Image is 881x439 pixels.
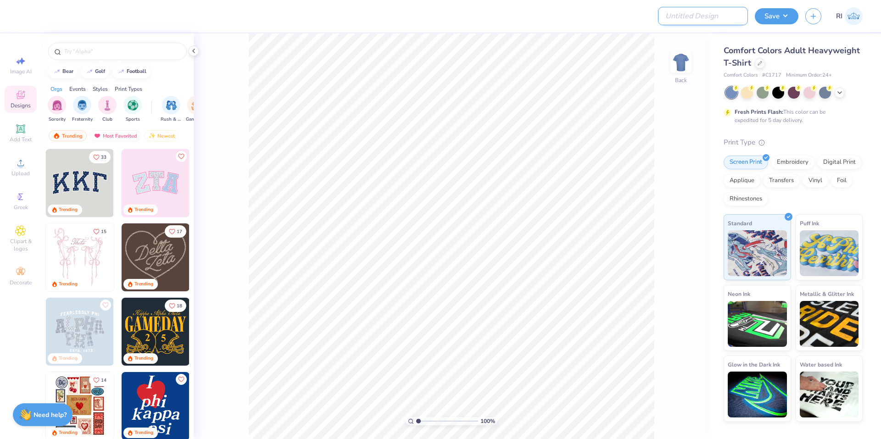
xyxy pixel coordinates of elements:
button: Like [89,151,111,163]
span: Greek [14,204,28,211]
img: Water based Ink [800,372,859,417]
div: Styles [93,85,108,93]
div: Digital Print [817,156,862,169]
div: Newest [144,130,179,141]
span: 14 [101,378,106,383]
button: Like [165,300,186,312]
span: RI [836,11,842,22]
img: Back [672,53,690,72]
img: Fraternity Image [77,100,87,111]
img: 12710c6a-dcc0-49ce-8688-7fe8d5f96fe2 [122,223,190,291]
div: Most Favorited [89,130,141,141]
img: Neon Ink [728,301,787,347]
div: Trending [134,355,153,362]
div: filter for Sorority [48,96,66,123]
div: This color can be expedited for 5 day delivery. [735,108,848,124]
span: Standard [728,218,752,228]
span: Metallic & Glitter Ink [800,289,854,299]
img: Newest.gif [148,133,156,139]
img: trending.gif [53,133,60,139]
div: filter for Sports [123,96,142,123]
span: 33 [101,155,106,160]
img: Glow in the Dark Ink [728,372,787,417]
img: a3f22b06-4ee5-423c-930f-667ff9442f68 [113,298,181,366]
button: football [112,65,151,78]
span: Water based Ink [800,360,842,369]
span: Designs [11,102,31,109]
div: Trending [49,130,87,141]
button: golf [81,65,109,78]
button: filter button [48,96,66,123]
div: Trending [134,429,153,436]
div: Embroidery [771,156,814,169]
a: RI [836,7,863,25]
div: bear [62,69,73,74]
span: Club [102,116,112,123]
div: Trending [134,206,153,213]
img: 5ee11766-d822-42f5-ad4e-763472bf8dcf [189,149,257,217]
span: Game Day [186,116,207,123]
span: Add Text [10,136,32,143]
img: d12a98c7-f0f7-4345-bf3a-b9f1b718b86e [113,223,181,291]
img: Metallic & Glitter Ink [800,301,859,347]
div: Back [675,76,687,84]
div: filter for Rush & Bid [161,96,182,123]
img: 2b704b5a-84f6-4980-8295-53d958423ff9 [189,298,257,366]
button: filter button [123,96,142,123]
div: Events [69,85,86,93]
button: Like [100,300,111,311]
span: Glow in the Dark Ink [728,360,780,369]
img: 5a4b4175-9e88-49c8-8a23-26d96782ddc6 [46,298,114,366]
input: Try "Alpha" [63,47,181,56]
span: 15 [101,229,106,234]
span: Rush & Bid [161,116,182,123]
img: trend_line.gif [86,69,93,74]
span: 18 [177,304,182,308]
span: # C1717 [762,72,781,79]
strong: Need help? [33,411,67,419]
img: trend_line.gif [117,69,125,74]
div: Print Types [115,85,142,93]
span: Neon Ink [728,289,750,299]
button: Like [176,151,187,162]
img: Club Image [102,100,112,111]
div: Vinyl [803,174,828,188]
img: 3b9aba4f-e317-4aa7-a679-c95a879539bd [46,149,114,217]
span: Sorority [49,116,66,123]
img: b8819b5f-dd70-42f8-b218-32dd770f7b03 [122,298,190,366]
img: most_fav.gif [94,133,101,139]
button: Like [89,225,111,238]
button: Like [165,225,186,238]
div: Rhinestones [724,192,768,206]
button: filter button [161,96,182,123]
button: filter button [98,96,117,123]
div: football [127,69,146,74]
div: Trending [59,429,78,436]
button: filter button [72,96,93,123]
div: Trending [134,281,153,288]
img: Sorority Image [52,100,62,111]
div: Foil [831,174,853,188]
img: Rush & Bid Image [166,100,177,111]
div: Orgs [50,85,62,93]
div: golf [95,69,105,74]
div: Transfers [763,174,800,188]
img: Game Day Image [191,100,202,111]
div: filter for Fraternity [72,96,93,123]
img: Standard [728,230,787,276]
img: 9980f5e8-e6a1-4b4a-8839-2b0e9349023c [122,149,190,217]
div: filter for Club [98,96,117,123]
button: Like [89,374,111,386]
strong: Fresh Prints Flash: [735,108,783,116]
span: Puff Ink [800,218,819,228]
div: Trending [59,206,78,213]
div: Applique [724,174,760,188]
img: Sports Image [128,100,138,111]
span: Minimum Order: 24 + [786,72,832,79]
img: edfb13fc-0e43-44eb-bea2-bf7fc0dd67f9 [113,149,181,217]
button: filter button [186,96,207,123]
button: Save [755,8,798,24]
img: ead2b24a-117b-4488-9b34-c08fd5176a7b [189,223,257,291]
span: Image AI [10,68,32,75]
span: 100 % [480,417,495,425]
